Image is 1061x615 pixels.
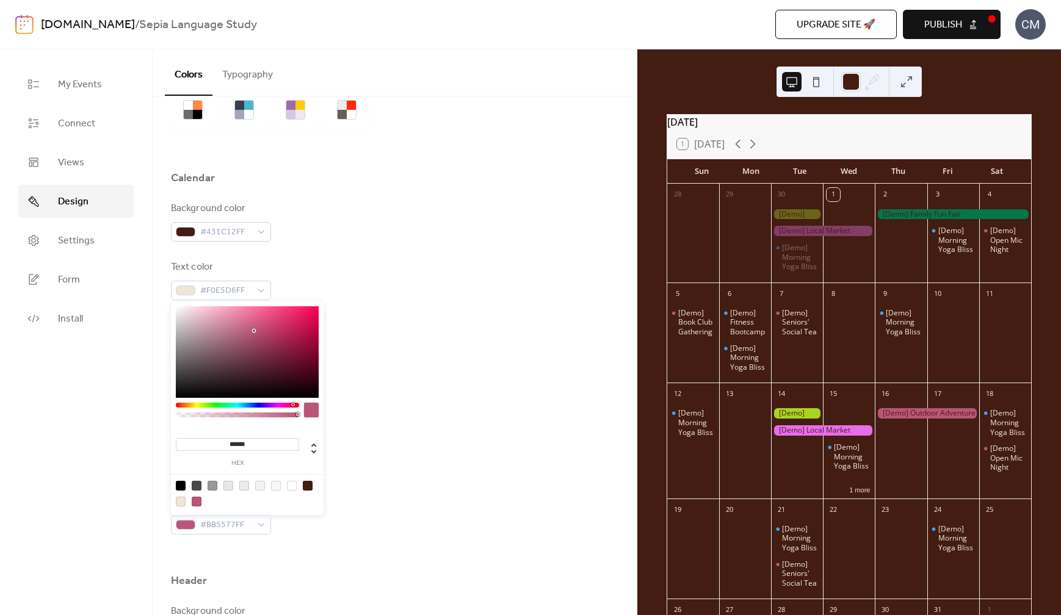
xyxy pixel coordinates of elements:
div: Calendar [171,171,215,185]
span: #431C12FF [200,225,252,240]
div: 30 [775,188,788,201]
div: [Demo] Local Market [771,425,875,436]
div: Sun [677,159,726,184]
div: [Demo] Morning Yoga Bliss [730,343,766,372]
div: 25 [983,503,996,516]
div: [Demo] Morning Yoga Bliss [771,524,823,553]
div: [Demo] Morning Yoga Bliss [771,243,823,272]
div: 2 [878,188,892,201]
div: 12 [671,387,684,400]
div: Header [171,574,208,588]
div: Text color [171,260,269,275]
div: [Demo] Fitness Bootcamp [719,308,771,337]
img: logo [15,15,34,34]
span: Views [58,156,84,170]
div: rgb(240, 229, 214) [176,497,186,506]
span: #BB5577FF [200,518,252,533]
div: 1 [827,188,840,201]
div: 7 [775,287,788,300]
div: 21 [775,503,788,516]
div: [Demo] Morning Yoga Bliss [667,408,719,437]
div: 18 [983,387,996,400]
div: 29 [723,188,736,201]
a: Settings [18,224,134,257]
div: 20 [723,503,736,516]
span: Design [58,195,89,209]
div: Fri [923,159,972,184]
div: 11 [983,287,996,300]
span: Install [58,312,83,326]
div: 5 [671,287,684,300]
button: Publish [903,10,1001,39]
div: [DATE] [667,115,1031,129]
div: [Demo] Morning Yoga Bliss [823,442,875,471]
div: rgb(74, 74, 74) [192,481,201,491]
div: Sat [972,159,1021,184]
div: Tue [775,159,825,184]
div: rgb(153, 153, 153) [208,481,217,491]
div: 22 [827,503,840,516]
div: [Demo] Morning Yoga Bliss [886,308,922,337]
div: [Demo] Open Mic Night [990,226,1026,254]
div: rgb(243, 243, 243) [255,481,265,491]
div: rgb(231, 231, 231) [223,481,233,491]
div: Mon [726,159,775,184]
div: [Demo] Morning Yoga Bliss [927,524,979,553]
div: 19 [671,503,684,516]
div: rgb(255, 255, 255) [287,481,297,491]
div: rgb(67, 28, 18) [303,481,313,491]
button: Colors [165,49,212,96]
div: [Demo] Open Mic Night [979,226,1031,254]
button: 1 more [844,484,875,494]
div: [Demo] Book Club Gathering [667,308,719,337]
div: rgb(0, 0, 0) [176,481,186,491]
div: [Demo] Morning Yoga Bliss [834,442,870,471]
span: Connect [58,117,95,131]
div: 23 [878,503,892,516]
div: [Demo] Gardening Workshop [771,408,823,419]
span: Form [58,273,80,287]
div: [Demo] Morning Yoga Bliss [938,524,974,553]
div: [Demo] Seniors' Social Tea [782,308,818,337]
a: [DOMAIN_NAME] [41,13,135,37]
span: Settings [58,234,95,248]
div: Thu [874,159,923,184]
div: [Demo] Family Fun Fair [875,209,1030,220]
div: CM [1015,9,1046,40]
div: [Demo] Fitness Bootcamp [730,308,766,337]
div: [Demo] Morning Yoga Bliss [938,226,974,254]
div: rgb(187, 85, 119) [192,497,201,506]
a: My Events [18,68,134,101]
div: 14 [775,387,788,400]
div: 16 [878,387,892,400]
div: 28 [671,188,684,201]
div: 3 [931,188,944,201]
div: rgb(235, 235, 235) [239,481,249,491]
a: Views [18,146,134,179]
span: Publish [924,18,962,32]
div: [Demo] Book Club Gathering [678,308,714,337]
div: 24 [931,503,944,516]
div: Wed [825,159,874,184]
div: 13 [723,387,736,400]
div: 15 [827,387,840,400]
div: Background color [171,201,269,216]
div: [Demo] Morning Yoga Bliss [678,408,714,437]
div: 9 [878,287,892,300]
div: [Demo] Morning Yoga Bliss [875,308,927,337]
span: Upgrade site 🚀 [797,18,875,32]
div: [Demo] Morning Yoga Bliss [979,408,1031,437]
div: rgb(248, 248, 248) [271,481,281,491]
label: hex [176,460,299,467]
div: [Demo] Morning Yoga Bliss [782,243,818,272]
div: [Demo] Morning Yoga Bliss [782,524,818,553]
div: 10 [931,287,944,300]
button: Typography [212,49,283,95]
span: #F0E5D6FF [200,284,252,298]
div: [Demo] Morning Yoga Bliss [719,343,771,372]
div: [Demo] Open Mic Night [990,444,1026,472]
a: Connect [18,107,134,140]
b: Sepia Language Study [139,13,257,37]
button: Upgrade site 🚀 [775,10,897,39]
a: Form [18,263,134,296]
